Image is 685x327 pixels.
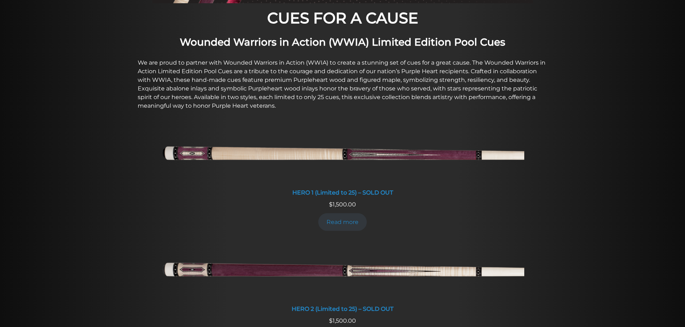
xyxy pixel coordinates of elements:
p: We are proud to partner with Wounded Warriors in Action (WWIA) to create a stunning set of cues f... [138,59,548,110]
strong: Wounded Warriors in Action (WWIA) Limited Edition Pool Cues [180,36,505,48]
span: $ [329,201,333,208]
div: HERO 2 (Limited to 25) – SOLD OUT [161,305,524,312]
span: 1,500.00 [329,317,356,324]
img: HERO 2 (Limited to 25) - SOLD OUT [161,241,524,301]
a: Read more about “HERO 1 (Limited to 25) - SOLD OUT” [318,213,367,231]
a: HERO 1 (Limited to 25) - SOLD OUT HERO 1 (Limited to 25) – SOLD OUT [161,125,524,200]
a: HERO 2 (Limited to 25) - SOLD OUT HERO 2 (Limited to 25) – SOLD OUT [161,241,524,317]
div: HERO 1 (Limited to 25) – SOLD OUT [161,189,524,196]
strong: CUES FOR A CAUSE [267,9,418,27]
span: 1,500.00 [329,201,356,208]
span: $ [329,317,333,324]
img: HERO 1 (Limited to 25) - SOLD OUT [161,125,524,185]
